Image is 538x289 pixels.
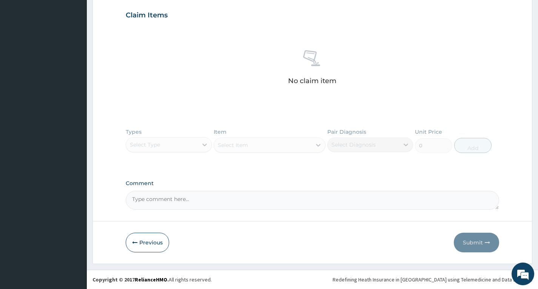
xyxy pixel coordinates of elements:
[333,276,532,283] div: Redefining Heath Insurance in [GEOGRAPHIC_DATA] using Telemedicine and Data Science!
[454,233,499,252] button: Submit
[288,77,336,85] p: No claim item
[126,11,168,20] h3: Claim Items
[87,270,538,289] footer: All rights reserved.
[135,276,167,283] a: RelianceHMO
[126,180,499,187] label: Comment
[126,233,169,252] button: Previous
[92,276,169,283] strong: Copyright © 2017 .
